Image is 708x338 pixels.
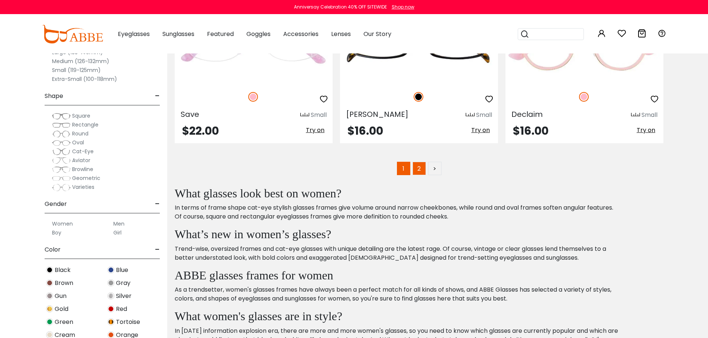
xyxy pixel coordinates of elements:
[52,166,71,173] img: Browline.png
[347,123,383,139] span: $16.00
[55,318,73,326] span: Green
[175,268,619,282] h2: ABBE glasses frames for women
[52,57,109,66] label: Medium (126-132mm)
[397,162,410,175] span: 1
[72,157,90,164] span: Aviator
[118,30,150,38] span: Eyeglasses
[363,30,391,38] span: Our Story
[428,162,442,175] a: >
[52,75,117,83] label: Extra-Small (100-118mm)
[45,195,67,213] span: Gender
[72,174,100,182] span: Geometric
[175,227,619,241] h2: What’s new in women’s glasses?
[113,228,122,237] label: Girl
[388,4,414,10] a: Shop now
[116,318,140,326] span: Tortoise
[248,92,258,102] img: Pink
[52,184,71,191] img: Varieties.png
[181,109,199,119] span: Save
[72,183,94,191] span: Varieties
[72,112,90,119] span: Square
[46,279,53,286] img: Brown
[116,266,128,275] span: Blue
[175,309,619,323] h2: What women's glasses are in style?
[55,305,68,314] span: Gold
[471,126,490,134] span: Try on
[52,112,71,120] img: Square.png
[579,92,589,102] img: Pink
[346,109,408,119] span: [PERSON_NAME]
[175,203,619,221] p: In terms of frame shape cat-eye stylish glasses frames give volume around narrow cheekbones, whil...
[162,30,194,38] span: Sunglasses
[634,125,657,135] button: Try on
[311,111,327,119] div: Small
[52,148,71,155] img: Cat-Eye.png
[46,305,53,312] img: Gold
[42,25,103,43] img: abbeglasses.com
[511,109,543,119] span: Declaim
[116,292,132,301] span: Silver
[631,112,640,118] img: size ruler
[637,126,655,134] span: Try on
[175,245,619,262] p: Trend-wise, oversized frames and cat-eye glasses with unique detailing are the latest rage. Of co...
[45,241,61,259] span: Color
[107,318,114,325] img: Tortoise
[72,139,84,146] span: Oval
[52,130,71,138] img: Round.png
[72,130,88,137] span: Round
[392,4,414,10] div: Shop now
[72,121,98,128] span: Rectangle
[52,139,71,147] img: Oval.png
[413,162,426,175] a: 2
[52,121,71,129] img: Rectangle.png
[414,92,423,102] img: Black
[46,266,53,273] img: Black
[513,123,549,139] span: $16.00
[107,292,114,299] img: Silver
[466,112,475,118] img: size ruler
[72,165,93,173] span: Browline
[113,219,125,228] label: Men
[155,241,160,259] span: -
[331,30,351,38] span: Lenses
[246,30,271,38] span: Goggles
[283,30,319,38] span: Accessories
[294,4,387,10] div: Anniversay Celebration 40% OFF SITEWIDE
[107,305,114,312] img: Red
[116,305,127,314] span: Red
[55,266,71,275] span: Black
[107,279,114,286] img: Gray
[116,279,130,288] span: Gray
[155,195,160,213] span: -
[175,186,619,200] h2: What glasses look best on women?
[52,219,73,228] label: Women
[52,175,71,182] img: Geometric.png
[304,125,327,135] button: Try on
[175,285,619,303] p: As a trendsetter, women's glasses frames have always been a perfect match for all kinds of shows,...
[306,126,324,134] span: Try on
[52,66,101,75] label: Small (119-125mm)
[107,266,114,273] img: Blue
[72,148,94,155] span: Cat-Eye
[469,125,492,135] button: Try on
[55,279,73,288] span: Brown
[55,292,67,301] span: Gun
[182,123,219,139] span: $22.00
[476,111,492,119] div: Small
[641,111,657,119] div: Small
[155,87,160,105] span: -
[46,318,53,325] img: Green
[45,87,63,105] span: Shape
[52,228,61,237] label: Boy
[300,112,309,118] img: size ruler
[52,157,71,164] img: Aviator.png
[207,30,234,38] span: Featured
[46,292,53,299] img: Gun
